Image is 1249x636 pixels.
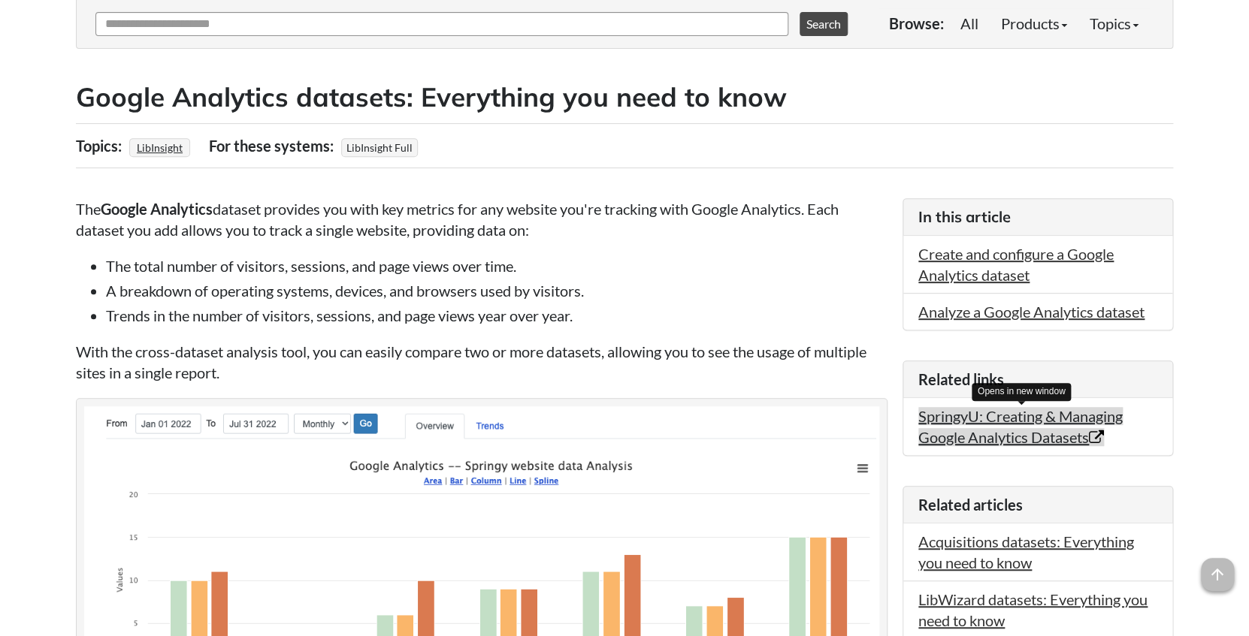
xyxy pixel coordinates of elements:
a: Acquisitions datasets: Everything you need to know [918,532,1134,571]
span: Related links [918,370,1004,388]
button: Search [800,12,848,36]
a: Create and configure a Google Analytics dataset [918,245,1114,284]
a: LibInsight [135,137,185,158]
span: arrow_upward [1201,558,1234,591]
a: Topics [1078,8,1150,38]
div: For these systems: [209,131,337,160]
h3: In this article [918,206,1157,228]
a: SpringyU: Creating & Managing Google Analytics Datasets [918,407,1123,446]
li: Trends in the number of visitors, sessions, and page views year over year. [106,305,888,326]
h2: Google Analytics datasets: Everything you need to know [76,79,1173,116]
a: Analyze a Google Analytics dataset [918,303,1145,321]
span: LibInsight Full [341,138,418,157]
a: All [949,8,990,38]
p: Browse: [889,13,944,34]
span: Related articles [918,496,1023,514]
div: Opens in new window [972,383,1072,400]
p: The dataset provides you with key metrics for any website you're tracking with Google Analytics. ... [76,198,888,240]
div: Topics: [76,131,126,160]
a: LibWizard datasets: Everything you need to know [918,590,1148,629]
a: arrow_upward [1201,559,1234,577]
li: The total number of visitors, sessions, and page views over time. [106,255,888,276]
p: With the cross-dataset analysis tool, you can easily compare two or more datasets, allowing you t... [76,341,888,383]
a: Products [990,8,1078,38]
li: A breakdown of operating systems, devices, and browsers used by visitors. [106,280,888,301]
strong: Google Analytics [101,200,213,218]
